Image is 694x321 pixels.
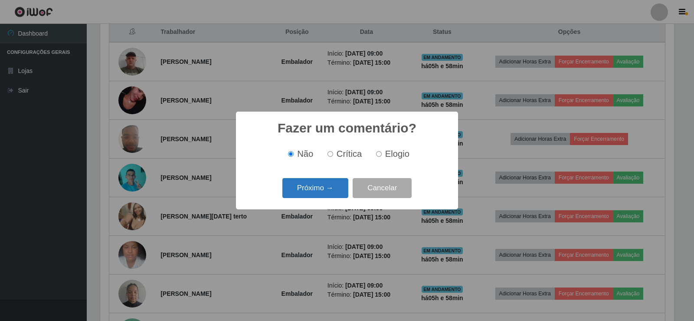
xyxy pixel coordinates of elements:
[288,151,294,157] input: Não
[278,120,416,136] h2: Fazer um comentário?
[376,151,382,157] input: Elogio
[282,178,348,199] button: Próximo →
[385,149,409,159] span: Elogio
[337,149,362,159] span: Crítica
[353,178,412,199] button: Cancelar
[297,149,313,159] span: Não
[327,151,333,157] input: Crítica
